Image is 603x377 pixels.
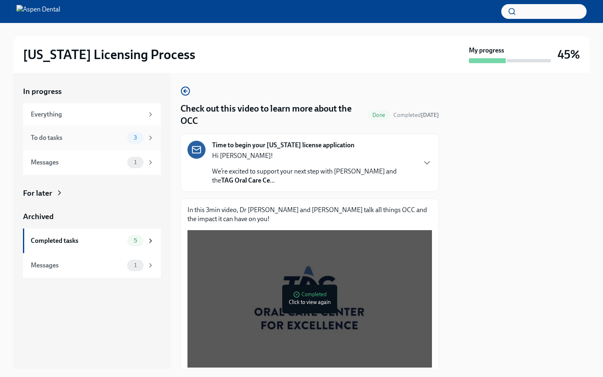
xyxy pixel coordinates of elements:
[129,262,142,268] span: 1
[23,211,161,222] a: Archived
[180,103,364,127] h4: Check out this video to learn more about the OCC
[23,86,161,97] a: In progress
[368,112,390,118] span: Done
[23,228,161,253] a: Completed tasks5
[129,238,142,244] span: 5
[31,261,124,270] div: Messages
[31,236,124,245] div: Completed tasks
[16,5,60,18] img: Aspen Dental
[221,176,270,184] strong: TAG Oral Care Ce
[421,112,439,119] strong: [DATE]
[23,103,161,126] a: Everything
[23,188,52,199] div: For later
[23,188,161,199] a: For later
[187,206,432,224] p: In this 3min video, Dr [PERSON_NAME] and [PERSON_NAME] talk all things OCC and the impact it can ...
[31,133,124,142] div: To do tasks
[212,167,416,185] p: We’re excited to support your next step with [PERSON_NAME] and the ...
[469,46,504,55] strong: My progress
[23,126,161,150] a: To do tasks3
[23,150,161,175] a: Messages1
[212,151,416,160] p: Hi [PERSON_NAME]!
[31,110,144,119] div: Everything
[393,112,439,119] span: Completed
[23,46,195,63] h2: [US_STATE] Licensing Process
[23,253,161,278] a: Messages1
[31,158,124,167] div: Messages
[393,111,439,119] span: September 30th, 2025 16:00
[557,47,580,62] h3: 45%
[129,135,142,141] span: 3
[129,159,142,165] span: 1
[212,141,354,150] strong: Time to begin your [US_STATE] license application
